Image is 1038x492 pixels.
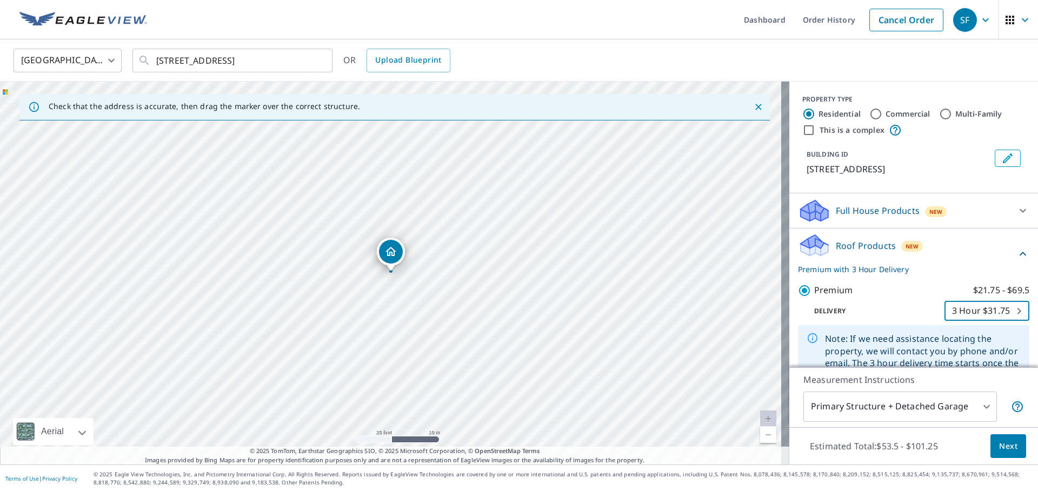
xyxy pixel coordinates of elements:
[990,434,1026,459] button: Next
[377,238,405,271] div: Dropped pin, building 1, Residential property, 11 Gentian St Browns Mills, NJ 08015
[973,284,1029,297] p: $21.75 - $69.5
[798,198,1029,224] div: Full House ProductsNew
[820,125,884,136] label: This is a complex
[19,12,147,28] img: EV Logo
[367,49,450,72] a: Upload Blueprint
[798,264,1016,275] p: Premium with 3 Hour Delivery
[13,418,94,445] div: Aerial
[999,440,1017,453] span: Next
[953,8,977,32] div: SF
[798,233,1029,275] div: Roof ProductsNewPremium with 3 Hour Delivery
[819,109,861,119] label: Residential
[801,434,947,458] p: Estimated Total: $53.5 - $101.25
[522,447,540,455] a: Terms
[5,475,39,482] a: Terms of Use
[14,45,122,76] div: [GEOGRAPHIC_DATA]
[751,100,766,114] button: Close
[475,447,520,455] a: OpenStreetMap
[42,475,77,482] a: Privacy Policy
[5,475,77,482] p: |
[814,284,853,297] p: Premium
[807,163,990,176] p: [STREET_ADDRESS]
[906,242,919,251] span: New
[38,418,67,445] div: Aerial
[802,95,1025,104] div: PROPERTY TYPE
[760,427,776,443] a: Current Level 20, Zoom Out
[836,204,920,217] p: Full House Products
[156,45,310,76] input: Search by address or latitude-longitude
[94,470,1033,487] p: © 2025 Eagle View Technologies, Inc. and Pictometry International Corp. All Rights Reserved. Repo...
[995,150,1021,167] button: Edit building 1
[803,392,997,422] div: Primary Structure + Detached Garage
[343,49,450,72] div: OR
[375,53,441,67] span: Upload Blueprint
[944,296,1029,326] div: 3 Hour $31.75
[955,109,1002,119] label: Multi-Family
[1011,400,1024,413] span: Your report will include the primary structure and a detached garage if one exists.
[798,306,944,316] p: Delivery
[760,410,776,427] a: Current Level 20, Zoom In Disabled
[803,373,1024,386] p: Measurement Instructions
[836,239,896,252] p: Roof Products
[886,109,930,119] label: Commercial
[250,447,540,456] span: © 2025 TomTom, Earthstar Geographics SIO, © 2025 Microsoft Corporation, ©
[807,150,848,159] p: BUILDING ID
[825,328,1021,411] div: Note: If we need assistance locating the property, we will contact you by phone and/or email. The...
[929,207,943,216] span: New
[869,9,943,31] a: Cancel Order
[49,102,360,111] p: Check that the address is accurate, then drag the marker over the correct structure.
